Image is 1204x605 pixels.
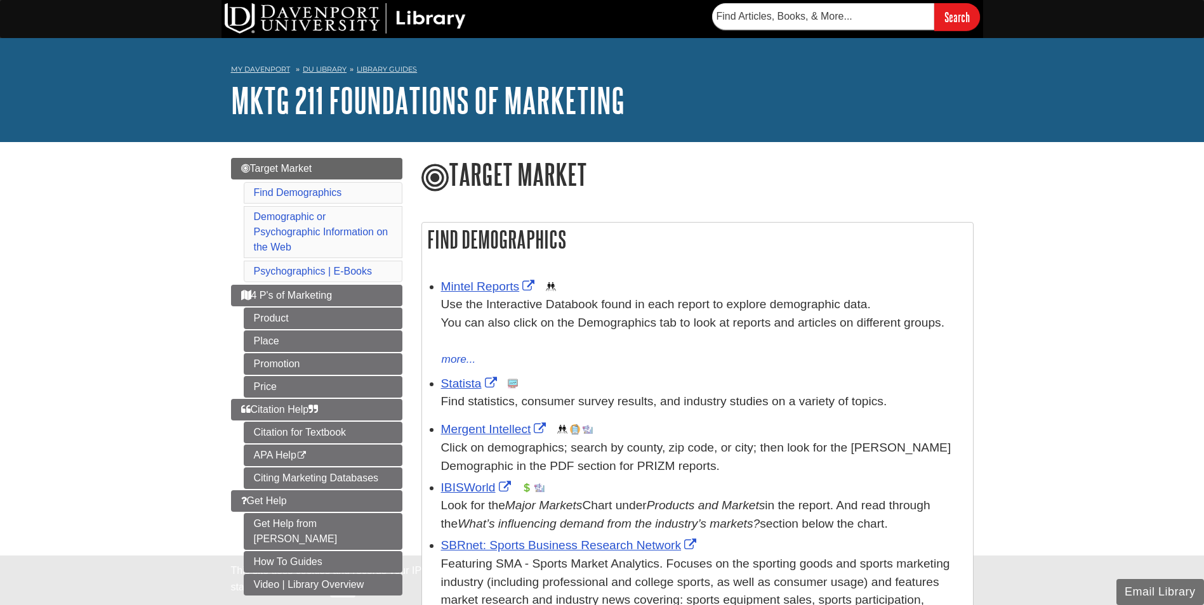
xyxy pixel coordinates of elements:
span: 4 P's of Marketing [241,290,333,301]
div: Look for the Chart under in the report. And read through the section below the chart. [441,497,967,533]
img: Demographics [557,424,567,434]
a: My Davenport [231,64,290,75]
i: What’s influencing demand from the industry’s markets? [458,517,760,530]
a: Citation Help [231,399,402,420]
h2: Find Demographics [422,223,973,256]
a: Demographic or Psychographic Information on the Web [254,211,388,252]
i: Major Markets [505,498,583,512]
a: Get Help [231,490,402,512]
a: Link opens in new window [441,377,500,390]
img: Demographics [546,282,556,292]
nav: breadcrumb [231,61,974,81]
img: Company Information [570,424,580,434]
a: DU Library [303,65,347,74]
a: 4 P's of Marketing [231,285,402,306]
form: Searches DU Library's articles, books, and more [712,3,980,30]
i: This link opens in a new window [296,452,307,460]
a: Get Help from [PERSON_NAME] [244,513,402,550]
a: Price [244,376,402,398]
a: Citing Marketing Databases [244,467,402,489]
a: MKTG 211 Foundations of Marketing [231,81,625,120]
a: How To Guides [244,551,402,573]
i: Products and Markets [647,498,765,512]
img: Industry Report [534,483,545,493]
div: Click on demographics; search by county, zip code, or city; then look for the [PERSON_NAME] Demog... [441,439,967,476]
a: Place [244,330,402,352]
a: Find Demographics [254,187,342,198]
a: Library Guides [357,65,417,74]
a: Product [244,308,402,329]
a: Link opens in new window [441,538,700,552]
input: Find Articles, Books, & More... [712,3,934,30]
span: Target Market [241,163,312,174]
div: Use the Interactive Databook found in each report to explore demographic data. You can also click... [441,296,967,350]
a: Link opens in new window [441,481,514,494]
span: Get Help [241,495,287,506]
a: Video | Library Overview [244,574,402,595]
a: Link opens in new window [441,422,550,436]
span: Citation Help [241,404,319,415]
p: Find statistics, consumer survey results, and industry studies on a variety of topics. [441,393,967,411]
img: Industry Report [583,424,593,434]
a: APA Help [244,445,402,466]
h1: Target Market [421,158,974,193]
img: Statistics [508,379,518,389]
a: Link opens in new window [441,280,538,293]
input: Search [934,3,980,30]
img: Financial Report [522,483,532,493]
a: Citation for Textbook [244,422,402,443]
button: Email Library [1116,579,1204,605]
button: more... [441,351,477,368]
img: DU Library [225,3,466,34]
a: Promotion [244,353,402,375]
a: Psychographics | E-Books [254,266,372,276]
a: Target Market [231,158,402,179]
